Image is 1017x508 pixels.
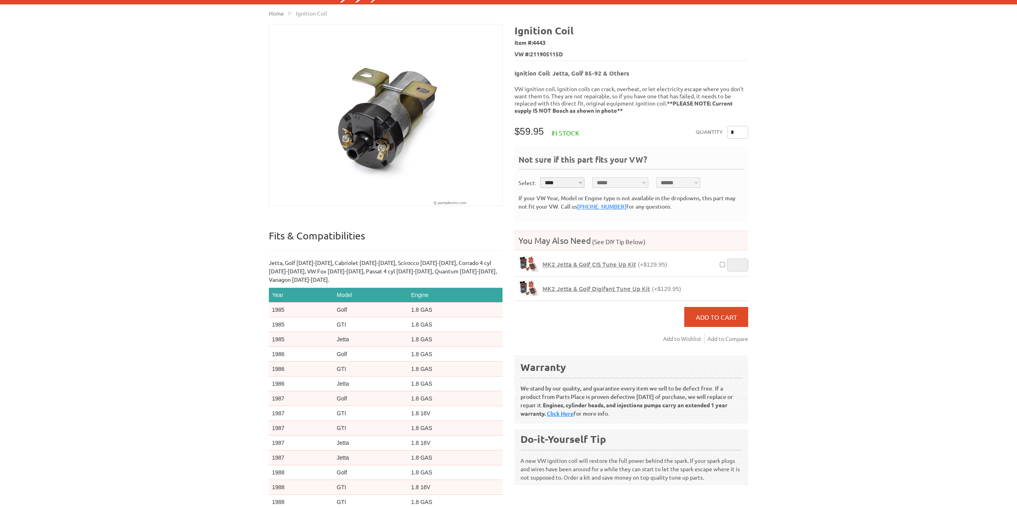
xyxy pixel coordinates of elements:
label: Quantity [696,126,723,139]
img: Ignition Coil [269,24,502,206]
td: GTI [334,406,408,421]
td: 1985 [269,303,334,317]
td: 1.8 GAS [408,303,503,317]
img: MK2 Jetta & Golf CIS Tune Up Kit [519,257,538,271]
span: (See DIY Tip Below) [591,238,646,245]
h4: You May Also Need [514,235,748,246]
td: 1985 [269,332,334,347]
span: (+$129.95) [652,285,681,292]
span: VW #: [514,49,748,60]
p: Jetta, Golf [DATE]-[DATE], Cabriolet [DATE]-[DATE], Scirocco [DATE]-[DATE], Corrado 4 cyl [DATE]-... [269,259,503,284]
td: 1987 [269,406,334,421]
b: Do-it-Yourself Tip [520,432,606,445]
td: 1.8 GAS [408,362,503,377]
p: We stand by our quality, and guarantee every item we sell to be defect free. If a product from Pa... [520,378,742,418]
a: Click Here [547,410,574,417]
span: 211905115D [530,50,563,58]
td: 1986 [269,377,334,391]
td: 1987 [269,436,334,450]
span: $59.95 [514,126,544,137]
a: MK2 Jetta & Golf CIS Tune Up Kit [518,256,538,272]
a: Home [269,10,284,17]
a: MK2 Jetta & Golf Digifant Tune Up Kit [518,281,538,296]
a: MK2 Jetta & Golf CIS Tune Up Kit(+$129.95) [542,261,667,268]
span: In stock [552,129,579,137]
td: GTI [334,480,408,495]
td: 1986 [269,362,334,377]
td: 1987 [269,391,334,406]
td: Jetta [334,332,408,347]
td: 1.8 GAS [408,391,503,406]
td: Golf [334,391,408,406]
span: 4443 [533,39,546,46]
td: 1.8 GAS [408,332,503,347]
td: 1985 [269,317,334,332]
td: Golf [334,465,408,480]
td: 1988 [269,465,334,480]
b: Ignition Coil: Jetta, Golf 85-92 & Others [514,69,629,77]
td: 1.8 16V [408,480,503,495]
td: 1.8 16V [408,436,503,450]
td: 1987 [269,450,334,465]
td: 1.8 GAS [408,347,503,362]
img: MK2 Jetta & Golf Digifant Tune Up Kit [519,281,538,296]
td: 1987 [269,421,334,436]
th: Year [269,288,334,303]
a: MK2 Jetta & Golf Digifant Tune Up Kit(+$129.95) [542,285,681,293]
p: A new VW ignition coil will restore the full power behind the spark. If your spark plugs and wire... [520,450,742,482]
div: Select: [518,179,536,187]
button: Add to Cart [684,307,748,327]
td: 1.8 GAS [408,450,503,465]
td: 1.8 GAS [408,317,503,332]
p: VW ignition coil. Ignition coils can crack, overheat, or let electricity escape where you don't w... [514,85,748,114]
td: GTI [334,362,408,377]
th: Engine [408,288,503,303]
b: Engines, cylinder heads, and injections pumps carry an extended 1 year warranty. [520,401,727,417]
div: Not sure if this part fits your VW? [518,154,744,169]
p: Fits & Compatibilities [269,229,503,251]
b: **PLEASE NOTE: Current supply IS NOT Bosch as shown in photo** [514,100,733,114]
div: Warranty [520,361,742,374]
span: MK2 Jetta & Golf CIS Tune Up Kit [542,260,636,268]
td: 1.8 GAS [408,421,503,436]
span: Add to Cart [696,313,737,321]
td: Golf [334,303,408,317]
td: Golf [334,347,408,362]
a: [PHONE_NUMBER] [577,203,626,210]
a: Add to Wishlist [663,334,705,344]
td: Jetta [334,450,408,465]
td: Jetta [334,377,408,391]
td: 1988 [269,480,334,495]
span: (+$129.95) [638,261,667,268]
span: Ignition Coil [296,10,327,17]
b: Ignition Coil [514,24,574,37]
td: 1.8 16V [408,406,503,421]
span: MK2 Jetta & Golf Digifant Tune Up Kit [542,285,650,293]
a: Add to Compare [707,334,748,344]
td: 1.8 GAS [408,377,503,391]
td: Jetta [334,436,408,450]
td: 1.8 GAS [408,465,503,480]
td: GTI [334,421,408,436]
div: If your VW Year, Model or Engine type is not available in the dropdowns, this part may not fit yo... [518,194,744,211]
th: Model [334,288,408,303]
td: GTI [334,317,408,332]
span: Item #: [514,37,748,49]
td: 1986 [269,347,334,362]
